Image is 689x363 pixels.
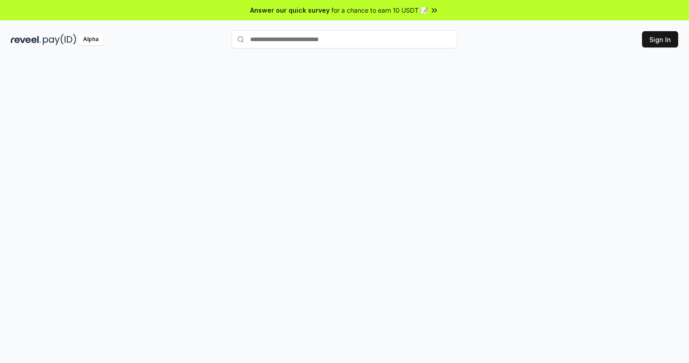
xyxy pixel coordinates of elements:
button: Sign In [642,31,678,47]
img: reveel_dark [11,34,41,45]
img: pay_id [43,34,76,45]
span: for a chance to earn 10 USDT 📝 [331,5,428,15]
div: Alpha [78,34,103,45]
span: Answer our quick survey [250,5,330,15]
